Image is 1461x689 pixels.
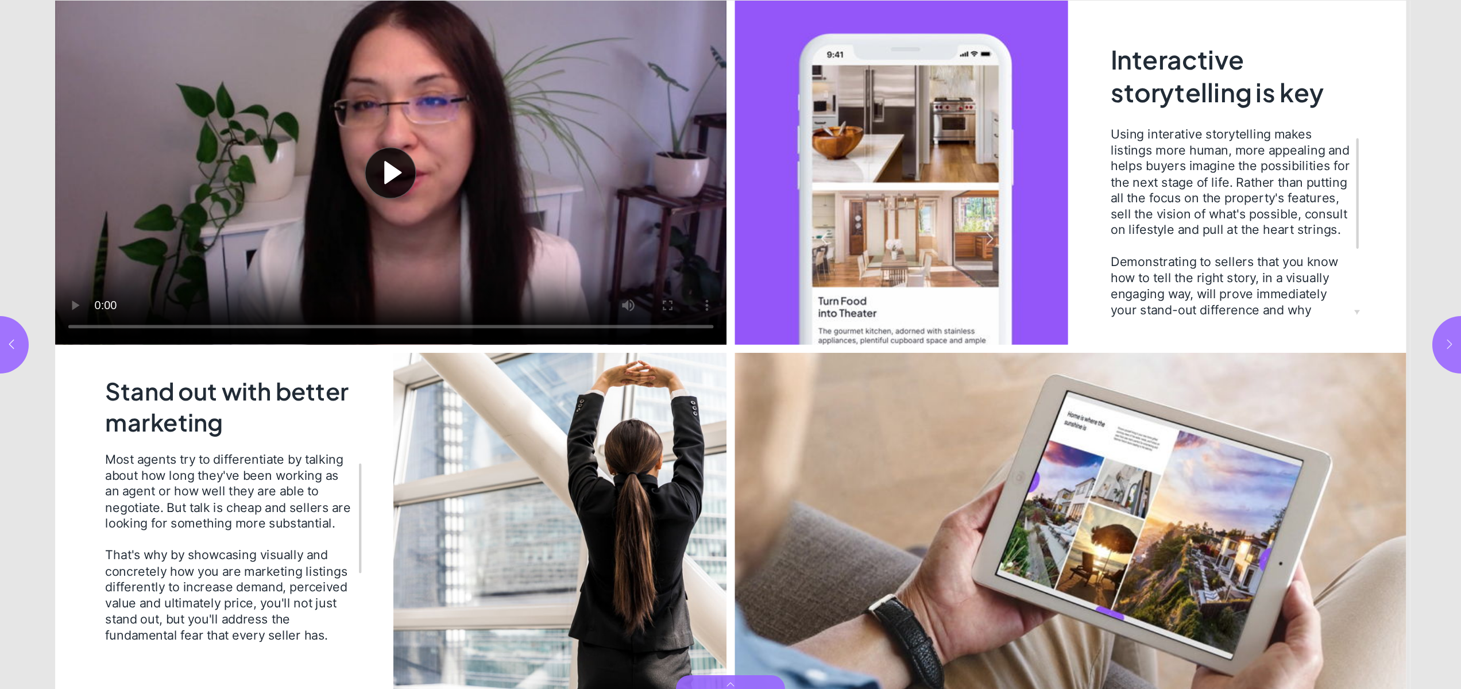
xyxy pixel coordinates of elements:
div: That's why by showcasing visually and concretely how you are marketing listings differently to in... [105,546,355,642]
div: Most agents try to differentiate by talking about how long they've been working as an agent or ho... [105,451,355,531]
div: Using interative storytelling makes listings more human, more appealing and helps buyers imagine ... [1111,126,1352,238]
div: Demonstrating to sellers that you know how to tell the right story, in a visually engaging way, w... [1111,253,1352,349]
h2: Interactive storytelling is key [1111,43,1356,113]
h2: Stand out with better marketing [105,375,359,438]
